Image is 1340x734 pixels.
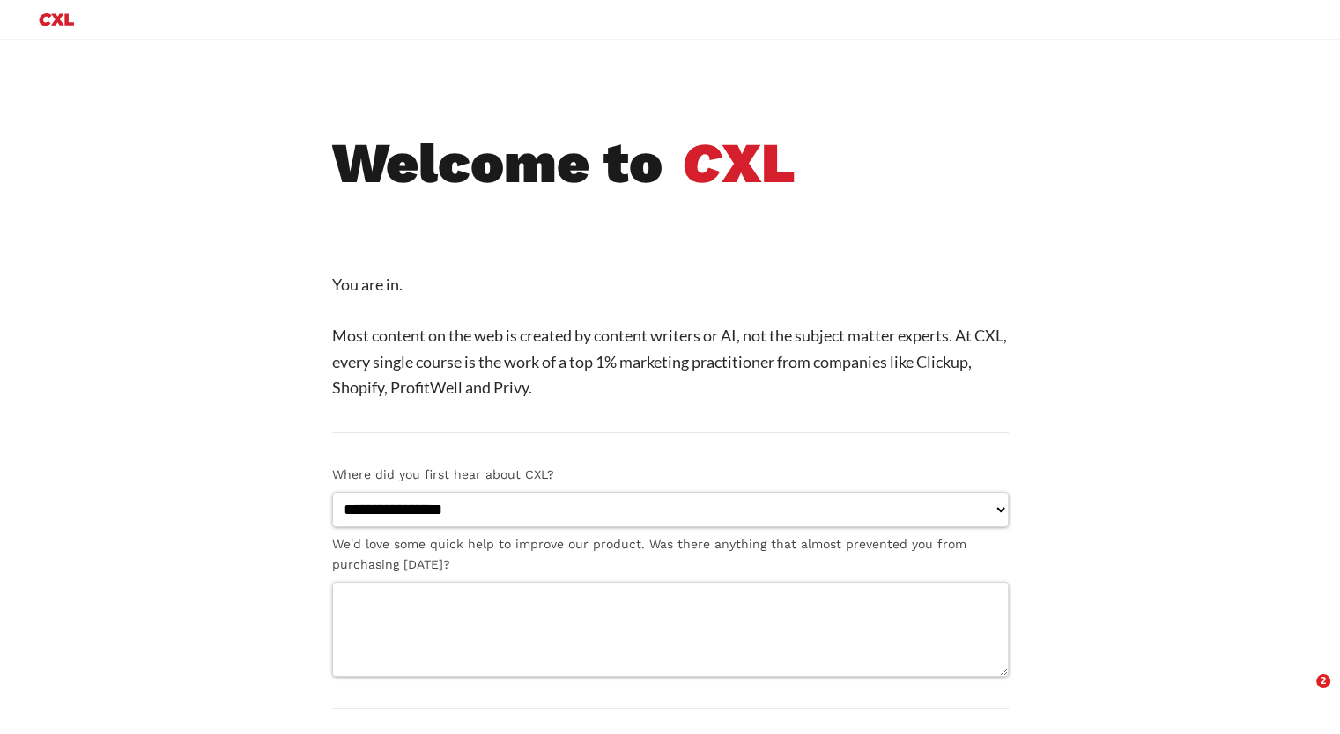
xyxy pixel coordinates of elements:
b: XL [682,129,796,196]
label: We'd love some quick help to improve our product. Was there anything that almost prevented you fr... [332,534,1009,575]
p: You are in. Most content on the web is created by content writers or AI, not the subject matter e... [332,272,1009,400]
b: Welcome to [332,129,663,196]
label: Where did you first hear about CXL? [332,465,1009,485]
iframe: Intercom live chat [1280,674,1322,716]
span: 2 [1316,674,1330,688]
i: C [682,129,722,196]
